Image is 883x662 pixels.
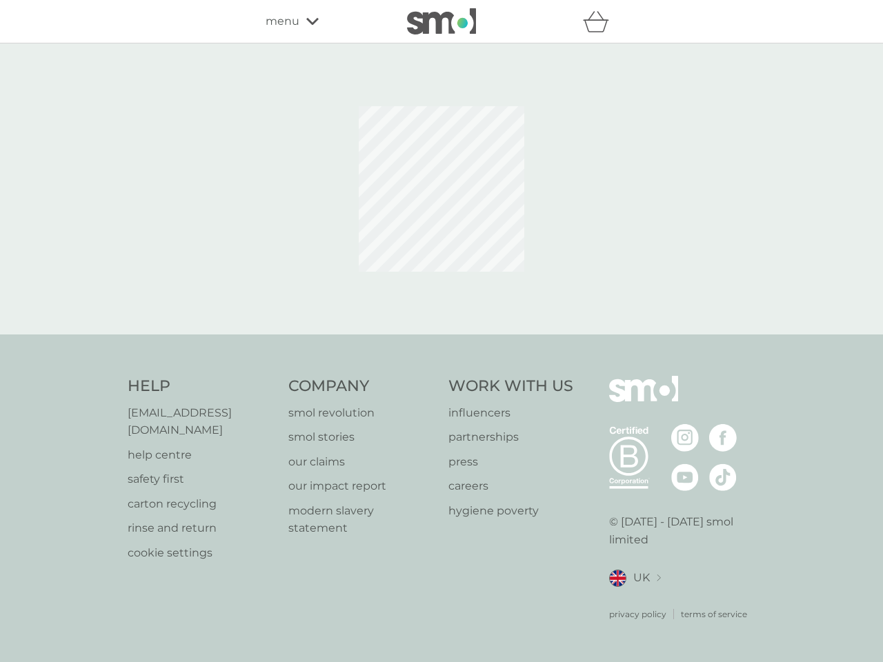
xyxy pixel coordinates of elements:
a: our impact report [288,477,435,495]
img: smol [407,8,476,34]
span: UK [633,569,650,587]
img: visit the smol Youtube page [671,463,699,491]
span: menu [266,12,299,30]
a: privacy policy [609,608,666,621]
a: rinse and return [128,519,275,537]
img: visit the smol Facebook page [709,424,737,452]
a: influencers [448,404,573,422]
a: careers [448,477,573,495]
a: hygiene poverty [448,502,573,520]
img: smol [609,376,678,423]
p: © [DATE] - [DATE] smol limited [609,513,756,548]
img: UK flag [609,570,626,587]
h4: Work With Us [448,376,573,397]
h4: Help [128,376,275,397]
a: smol stories [288,428,435,446]
a: press [448,453,573,471]
a: carton recycling [128,495,275,513]
div: basket [583,8,617,35]
h4: Company [288,376,435,397]
a: [EMAIL_ADDRESS][DOMAIN_NAME] [128,404,275,439]
a: help centre [128,446,275,464]
a: our claims [288,453,435,471]
a: partnerships [448,428,573,446]
a: terms of service [681,608,747,621]
a: smol revolution [288,404,435,422]
a: safety first [128,470,275,488]
a: modern slavery statement [288,502,435,537]
img: select a new location [657,574,661,582]
a: cookie settings [128,544,275,562]
img: visit the smol Instagram page [671,424,699,452]
img: visit the smol Tiktok page [709,463,737,491]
